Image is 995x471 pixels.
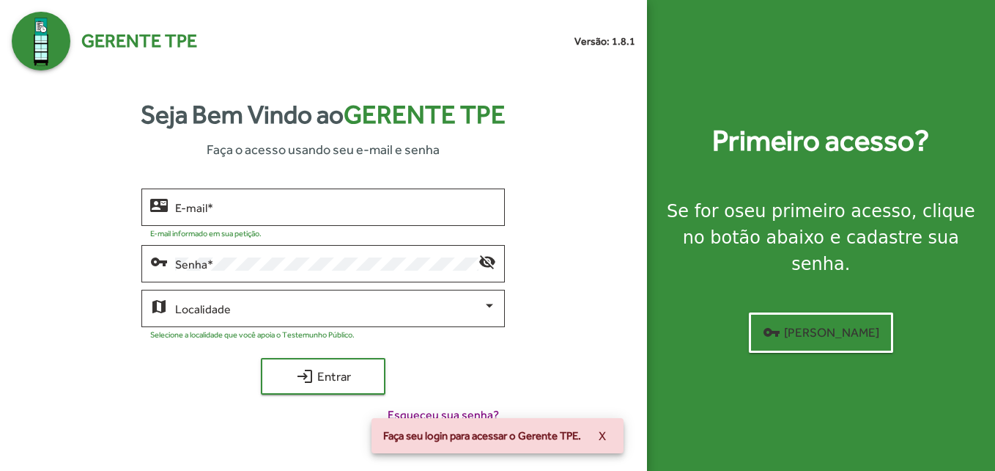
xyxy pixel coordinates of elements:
[296,368,314,385] mat-icon: login
[383,428,581,443] span: Faça seu login para acessar o Gerente TPE.
[763,324,780,341] mat-icon: vpn_key
[478,252,496,270] mat-icon: visibility_off
[81,27,197,55] span: Gerente TPE
[344,100,506,129] span: Gerente TPE
[749,313,893,353] button: [PERSON_NAME]
[574,34,635,49] small: Versão: 1.8.1
[763,319,879,346] span: [PERSON_NAME]
[712,119,929,163] strong: Primeiro acesso?
[207,139,440,159] span: Faça o acesso usando seu e-mail e senha
[735,201,911,222] strong: seu primeiro acesso
[587,423,618,449] button: X
[141,95,506,134] strong: Seja Bem Vindo ao
[261,358,385,395] button: Entrar
[150,252,168,270] mat-icon: vpn_key
[150,229,262,238] mat-hint: E-mail informado em sua petição.
[12,12,70,70] img: Logo Gerente
[274,363,372,390] span: Entrar
[665,198,977,277] div: Se for o , clique no botão abaixo e cadastre sua senha.
[150,297,168,315] mat-icon: map
[150,196,168,213] mat-icon: contact_mail
[150,330,355,339] mat-hint: Selecione a localidade que você apoia o Testemunho Público.
[599,423,606,449] span: X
